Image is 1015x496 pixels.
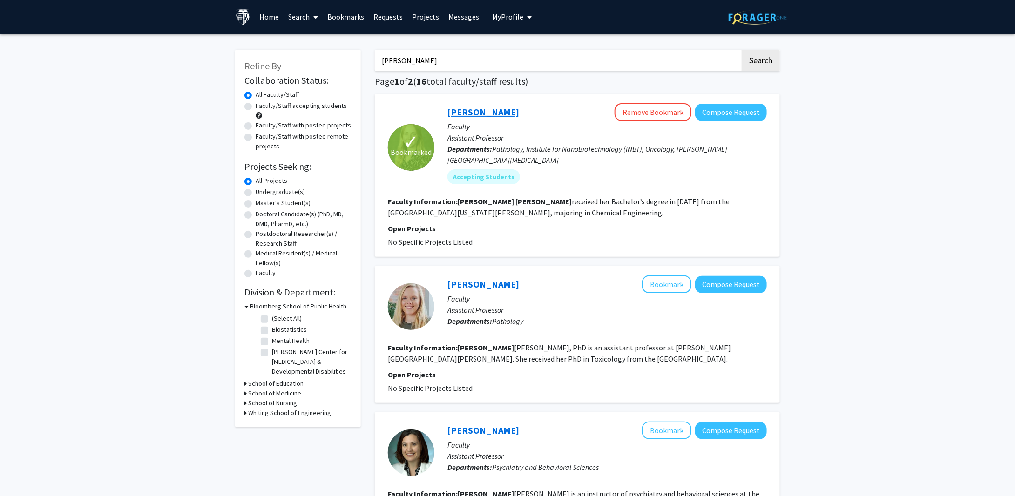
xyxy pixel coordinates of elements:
[256,198,311,208] label: Master's Student(s)
[272,325,307,335] label: Biostatistics
[388,343,731,363] fg-read-more: [PERSON_NAME], PhD is an assistant professor at [PERSON_NAME][GEOGRAPHIC_DATA][PERSON_NAME]. She ...
[388,383,473,393] span: No Specific Projects Listed
[447,278,519,290] a: [PERSON_NAME]
[375,50,740,71] input: Search Keywords
[447,144,492,154] b: Departments:
[256,248,352,268] label: Medical Resident(s) / Medical Fellow(s)
[244,75,352,86] h2: Collaboration Status:
[284,0,323,33] a: Search
[256,90,299,100] label: All Faculty/Staff
[256,229,352,248] label: Postdoctoral Researcher(s) / Research Staff
[444,0,484,33] a: Messages
[408,75,413,87] span: 2
[403,137,419,147] span: ✓
[388,197,458,206] b: Faculty Information:
[447,121,767,132] p: Faculty
[388,369,767,380] p: Open Projects
[244,161,352,172] h2: Projects Seeking:
[235,9,251,25] img: Johns Hopkins University Logo
[256,209,352,229] label: Doctoral Candidate(s) (PhD, MD, DMD, PharmD, etc.)
[272,347,349,376] label: [PERSON_NAME] Center for [MEDICAL_DATA] & Developmental Disabilities
[447,304,767,315] p: Assistant Professor
[256,187,305,197] label: Undergraduate(s)
[394,75,399,87] span: 1
[458,343,514,352] b: [PERSON_NAME]
[388,223,767,234] p: Open Projects
[729,10,787,25] img: ForagerOne Logo
[7,454,40,489] iframe: Chat
[388,197,730,217] fg-read-more: received her Bachelor’s degree in [DATE] from the [GEOGRAPHIC_DATA][US_STATE][PERSON_NAME], major...
[256,132,352,151] label: Faculty/Staff with posted remote projects
[447,106,519,118] a: [PERSON_NAME]
[492,316,523,326] span: Pathology
[248,389,301,398] h3: School of Medicine
[493,12,524,21] span: My Profile
[447,439,767,450] p: Faculty
[375,76,780,87] h1: Page of ( total faculty/staff results)
[447,169,520,184] mat-chip: Accepting Students
[244,60,281,72] span: Refine By
[255,0,284,33] a: Home
[642,422,691,439] button: Add Ashley Bone to Bookmarks
[742,50,780,71] button: Search
[695,276,767,293] button: Compose Request to Ashley Rackow
[447,450,767,462] p: Assistant Professor
[447,293,767,304] p: Faculty
[447,132,767,143] p: Assistant Professor
[388,237,473,247] span: No Specific Projects Listed
[391,147,432,158] span: Bookmarked
[447,462,492,472] b: Departments:
[369,0,408,33] a: Requests
[447,316,492,326] b: Departments:
[256,176,287,186] label: All Projects
[244,287,352,298] h2: Division & Department:
[256,121,351,130] label: Faculty/Staff with posted projects
[615,103,691,121] button: Remove Bookmark
[416,75,426,87] span: 16
[642,275,691,293] button: Add Ashley Rackow to Bookmarks
[447,144,727,165] span: Pathology, Institute for NanoBioTechnology (INBT), Oncology, [PERSON_NAME][GEOGRAPHIC_DATA][MEDIC...
[256,268,276,278] label: Faculty
[272,314,302,323] label: (Select All)
[695,104,767,121] button: Compose Request to Ashley Kiemen
[248,398,297,408] h3: School of Nursing
[388,343,458,352] b: Faculty Information:
[515,197,572,206] b: [PERSON_NAME]
[447,424,519,436] a: [PERSON_NAME]
[492,462,599,472] span: Psychiatry and Behavioral Sciences
[458,197,514,206] b: [PERSON_NAME]
[248,408,331,418] h3: Whiting School of Engineering
[323,0,369,33] a: Bookmarks
[248,379,304,389] h3: School of Education
[408,0,444,33] a: Projects
[272,336,310,346] label: Mental Health
[250,302,346,311] h3: Bloomberg School of Public Health
[695,422,767,439] button: Compose Request to Ashley Bone
[256,101,347,111] label: Faculty/Staff accepting students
